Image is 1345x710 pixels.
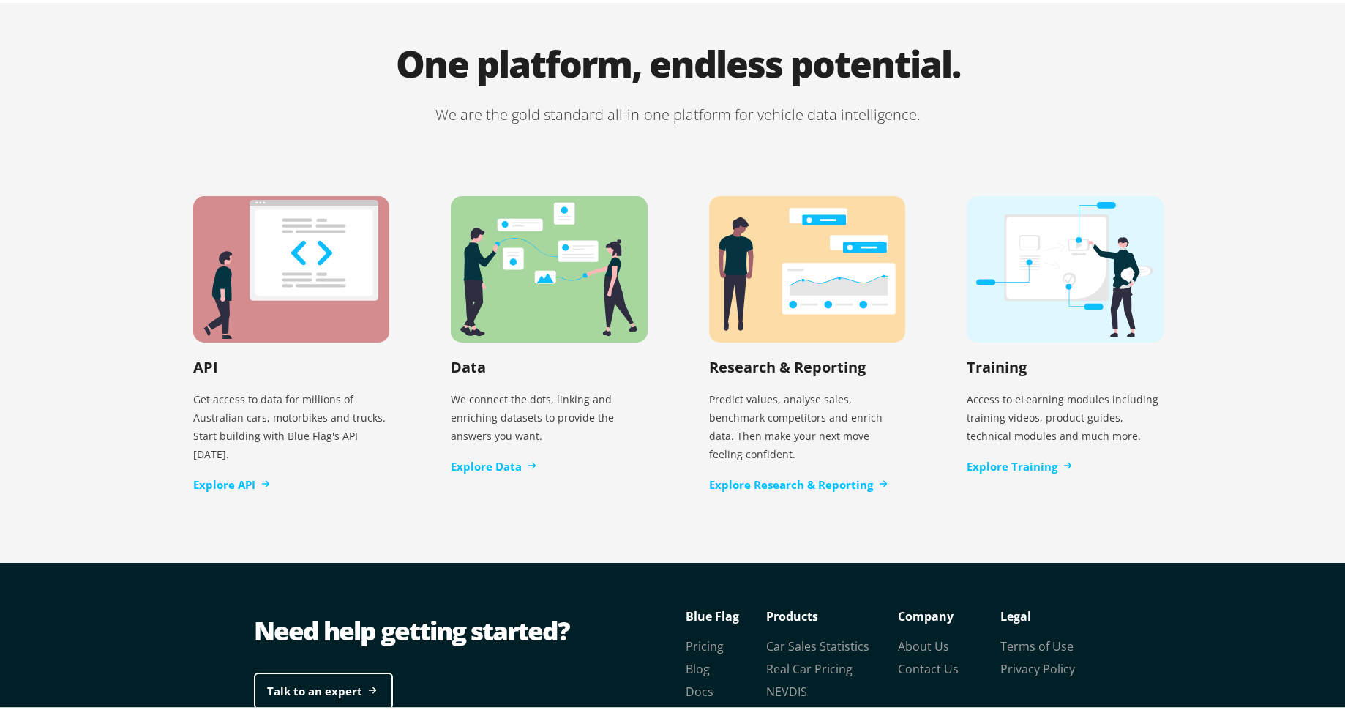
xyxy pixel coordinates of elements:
a: Terms of Use [1000,635,1074,651]
a: Real Car Pricing [766,658,853,674]
a: Pricing [686,635,724,651]
a: Docs [686,681,713,697]
a: Car Sales Statistics [766,635,869,651]
a: NEVDIS [766,681,807,697]
div: Need help getting started? [254,610,678,646]
a: Explore Data [451,455,536,472]
p: We are the gold standard all-in-one platform for vehicle data intelligence. [162,101,1194,123]
h2: Training [967,354,1027,374]
a: Explore API [193,474,270,490]
p: Access to eLearning modules including training videos, product guides, technical modules and much... [967,381,1164,448]
a: Contact Us [898,658,959,674]
p: Products [766,602,898,624]
p: Company [898,602,1000,624]
a: Blog [686,658,710,674]
a: Explore Training [967,455,1072,472]
p: We connect the dots, linking and enriching datasets to provide the answers you want. [451,381,648,448]
h1: One platform, endless potential. [162,42,1194,101]
h2: Data [451,354,486,374]
a: About Us [898,635,949,651]
a: Explore Research & Reporting [709,474,888,490]
p: Legal [1000,602,1103,624]
a: Talk to an expert [254,670,393,707]
p: Get access to data for millions of Australian cars, motorbikes and trucks. Start building with Bl... [193,381,390,466]
p: Blue Flag [686,602,766,624]
h2: API [193,354,218,374]
h2: Research & Reporting [709,354,866,374]
a: Privacy Policy [1000,658,1075,674]
p: Predict values, analyse sales, benchmark competitors and enrich data. Then make your next move fe... [709,381,906,466]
